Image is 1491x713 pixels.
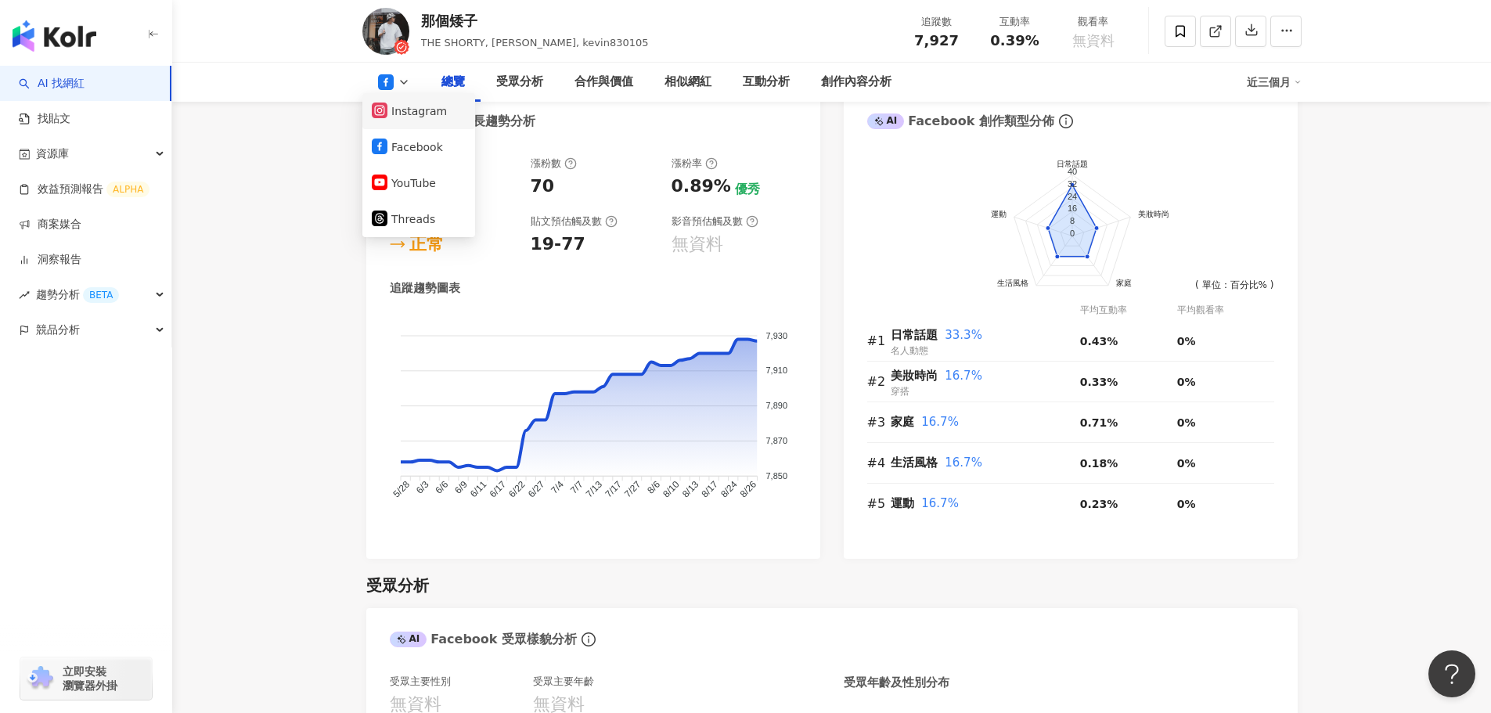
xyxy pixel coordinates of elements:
[1067,167,1076,176] text: 40
[891,328,938,342] span: 日常話題
[531,157,577,171] div: 漲粉數
[867,372,891,391] div: #2
[603,478,624,499] tspan: 7/17
[1247,70,1302,95] div: 近三個月
[945,328,982,342] span: 33.3%
[867,412,891,432] div: #3
[914,32,959,49] span: 7,927
[1428,650,1475,697] iframe: Help Scout Beacon - Open
[985,14,1045,30] div: 互動率
[867,453,891,473] div: #4
[867,494,891,513] div: #5
[366,574,429,596] div: 受眾分析
[19,217,81,232] a: 商案媒合
[867,331,891,351] div: #1
[622,478,643,499] tspan: 7/27
[1177,303,1274,318] div: 平均觀看率
[1177,457,1196,470] span: 0%
[821,73,891,92] div: 創作內容分析
[531,232,585,257] div: 19-77
[990,210,1006,218] text: 運動
[1080,335,1118,347] span: 0.43%
[1115,279,1131,287] text: 家庭
[421,37,649,49] span: THE SHORTY, [PERSON_NAME], kevin830105
[390,632,427,647] div: AI
[844,675,949,691] div: 受眾年齡及性別分布
[574,73,633,92] div: 合作與價值
[583,478,604,499] tspan: 7/13
[531,214,618,229] div: 貼文預估觸及數
[891,415,914,429] span: 家庭
[990,33,1039,49] span: 0.39%
[549,478,566,495] tspan: 7/4
[891,369,938,383] span: 美妝時尚
[765,436,787,445] tspan: 7,870
[19,76,85,92] a: searchAI 找網紅
[672,175,731,199] div: 0.89%
[390,280,460,297] div: 追蹤趨勢圖表
[1080,376,1118,388] span: 0.33%
[664,73,711,92] div: 相似網紅
[579,630,598,649] span: info-circle
[672,157,718,171] div: 漲粉率
[1177,416,1196,429] span: 0%
[390,675,451,689] div: 受眾主要性別
[19,290,30,301] span: rise
[1069,216,1074,225] text: 8
[737,478,758,499] tspan: 8/26
[372,136,466,158] button: Facebook
[867,113,1055,130] div: Facebook 創作類型分佈
[63,664,117,693] span: 立即安裝 瀏覽器外掛
[433,478,450,495] tspan: 6/6
[661,478,682,499] tspan: 8/10
[672,214,758,229] div: 影音預估觸及數
[921,415,959,429] span: 16.7%
[718,478,740,499] tspan: 8/24
[441,73,465,92] div: 總覽
[765,401,787,410] tspan: 7,890
[531,175,555,199] div: 70
[891,386,909,397] span: 穿搭
[525,478,546,499] tspan: 6/27
[36,277,119,312] span: 趨勢分析
[19,182,149,197] a: 效益預測報告ALPHA
[1138,210,1169,218] text: 美妝時尚
[19,111,70,127] a: 找貼文
[1080,416,1118,429] span: 0.71%
[891,496,914,510] span: 運動
[1080,498,1118,510] span: 0.23%
[765,366,787,375] tspan: 7,910
[1064,14,1123,30] div: 觀看率
[409,232,444,257] div: 正常
[362,8,409,55] img: KOL Avatar
[743,73,790,92] div: 互動分析
[1057,112,1075,131] span: info-circle
[20,657,152,700] a: chrome extension立即安裝 瀏覽器外掛
[1057,160,1088,168] text: 日常話題
[391,478,412,499] tspan: 5/28
[945,456,982,470] span: 16.7%
[372,100,466,122] button: Instagram
[1177,335,1196,347] span: 0%
[679,478,700,499] tspan: 8/13
[468,478,489,499] tspan: 6/11
[1080,303,1177,318] div: 平均互動率
[413,478,430,495] tspan: 6/3
[907,14,967,30] div: 追蹤數
[645,478,662,495] tspan: 8/6
[25,666,56,691] img: chrome extension
[891,456,938,470] span: 生活風格
[867,113,905,129] div: AI
[997,279,1028,287] text: 生活風格
[372,172,466,194] button: YouTube
[452,478,470,495] tspan: 6/9
[13,20,96,52] img: logo
[1177,376,1196,388] span: 0%
[945,369,982,383] span: 16.7%
[83,287,119,303] div: BETA
[487,478,508,499] tspan: 6/17
[506,478,528,499] tspan: 6/22
[1067,203,1076,213] text: 16
[496,73,543,92] div: 受眾分析
[1080,457,1118,470] span: 0.18%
